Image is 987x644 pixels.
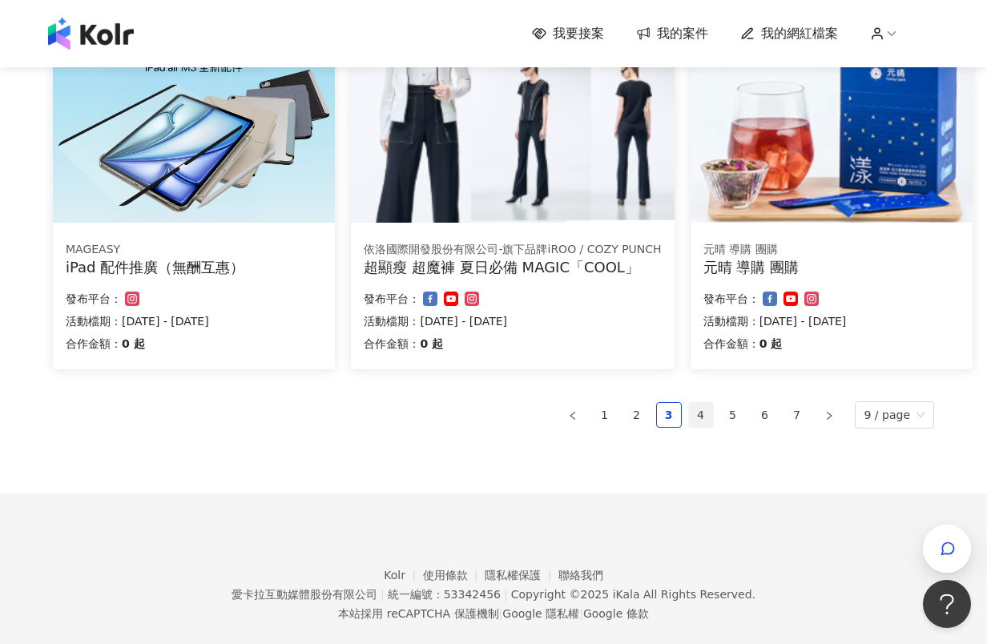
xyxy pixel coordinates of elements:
[420,334,443,353] p: 0 起
[364,289,420,308] p: 發布平台：
[592,402,618,428] li: 1
[66,242,322,258] div: MAGEASY
[720,402,746,428] li: 5
[593,403,617,427] a: 1
[703,242,960,258] div: 元晴 導購 團購
[504,588,508,601] span: |
[499,607,503,620] span: |
[703,257,960,277] div: 元晴 導購 團購
[553,25,604,42] span: 我要接案
[703,289,759,308] p: 發布平台：
[583,607,649,620] a: Google 條款
[384,569,422,582] a: Kolr
[923,580,971,628] iframe: Help Scout Beacon - Open
[381,588,385,601] span: |
[558,569,603,582] a: 聯絡我們
[703,312,960,331] p: 活動檔期：[DATE] - [DATE]
[364,242,661,258] div: 依洛國際開發股份有限公司-旗下品牌iROO / COZY PUNCH
[568,411,578,421] span: left
[703,334,759,353] p: 合作金額：
[657,25,708,42] span: 我的案件
[351,10,674,223] img: ONE TONE彩虹衣
[364,312,661,331] p: 活動檔期：[DATE] - [DATE]
[232,588,377,601] div: 愛卡拉互動媒體股份有限公司
[66,312,322,331] p: 活動檔期：[DATE] - [DATE]
[816,402,842,428] li: Next Page
[752,402,778,428] li: 6
[613,588,640,601] a: iKala
[784,402,810,428] li: 7
[759,334,783,353] p: 0 起
[364,334,420,353] p: 合作金額：
[624,402,650,428] li: 2
[824,411,834,421] span: right
[753,403,777,427] a: 6
[864,402,925,428] span: 9 / page
[855,401,935,429] div: Page Size
[511,588,755,601] div: Copyright © 2025 All Rights Reserved.
[579,607,583,620] span: |
[560,402,586,428] button: left
[656,402,682,428] li: 3
[338,604,648,623] span: 本站採用 reCAPTCHA 保護機制
[721,403,745,427] a: 5
[785,403,809,427] a: 7
[636,25,708,42] a: 我的案件
[66,289,122,308] p: 發布平台：
[423,569,485,582] a: 使用條款
[560,402,586,428] li: Previous Page
[485,569,558,582] a: 隱私權保護
[532,25,604,42] a: 我要接案
[48,18,134,50] img: logo
[691,10,973,223] img: 漾漾神｜活力莓果康普茶沖泡粉
[625,403,649,427] a: 2
[816,402,842,428] button: right
[502,607,579,620] a: Google 隱私權
[761,25,838,42] span: 我的網紅檔案
[689,403,713,427] a: 4
[688,402,714,428] li: 4
[657,403,681,427] a: 3
[364,257,661,277] div: 超顯瘦 超魔褲 夏日必備 MAGIC「COOL」
[122,334,145,353] p: 0 起
[388,588,501,601] div: 統一編號：53342456
[66,257,322,277] div: iPad 配件推廣（無酬互惠）
[66,334,122,353] p: 合作金額：
[53,10,335,223] img: iPad 全系列配件
[740,25,838,42] a: 我的網紅檔案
